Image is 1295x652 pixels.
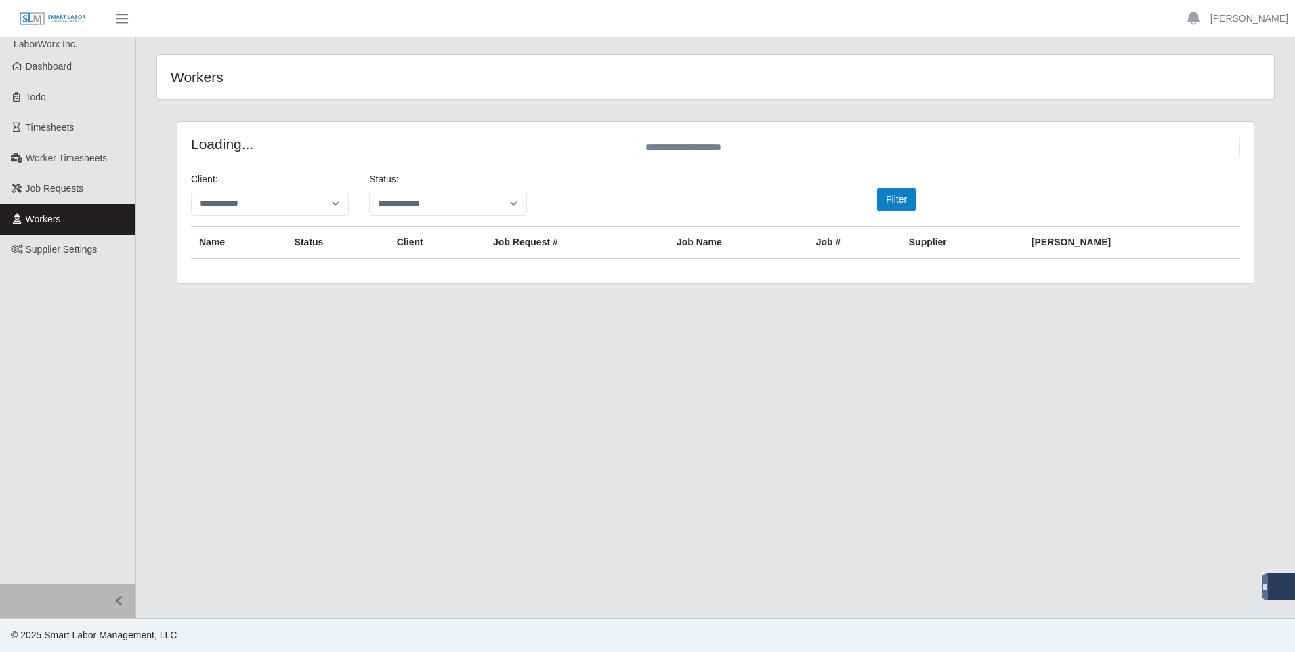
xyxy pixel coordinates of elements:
th: Status [286,227,389,259]
button: Filter [877,188,916,211]
th: Job Name [668,227,808,259]
th: [PERSON_NAME] [1023,227,1240,259]
span: Workers [26,213,61,224]
th: Job Request # [485,227,668,259]
th: Name [191,227,286,259]
span: LaborWorx Inc. [14,39,78,49]
span: Dashboard [26,61,72,72]
h4: Workers [171,68,613,85]
span: Todo [26,91,46,102]
th: Supplier [901,227,1023,259]
span: Job Requests [26,183,84,194]
span: Timesheets [26,122,75,133]
label: Status: [369,172,399,186]
h4: Loading... [191,136,616,152]
a: [PERSON_NAME] [1210,12,1288,26]
span: Worker Timesheets [26,152,107,163]
img: SLM Logo [19,12,87,26]
label: Client: [191,172,218,186]
span: Supplier Settings [26,244,98,255]
th: Job # [808,227,901,259]
span: © 2025 Smart Labor Management, LLC [11,630,177,640]
th: Client [389,227,485,259]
